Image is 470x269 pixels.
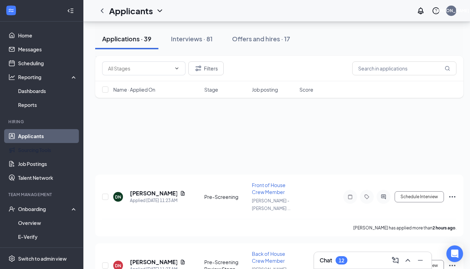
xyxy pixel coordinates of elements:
[18,28,77,42] a: Home
[194,64,203,73] svg: Filter
[174,66,180,71] svg: ChevronDown
[18,84,77,98] a: Dashboards
[432,225,455,230] b: 2 hours ago
[402,255,413,266] button: ChevronUp
[115,194,121,200] div: DN
[18,205,72,212] div: Onboarding
[113,86,155,93] span: Name · Applied On
[416,256,424,264] svg: Minimize
[18,216,77,230] a: Overview
[339,258,344,263] div: 12
[8,205,15,212] svg: UserCheck
[8,7,15,14] svg: WorkstreamLogo
[115,263,121,269] div: DN
[417,7,425,15] svg: Notifications
[18,56,77,70] a: Scheduling
[252,251,285,264] span: Back of House Crew Member
[299,86,313,93] span: Score
[8,74,15,81] svg: Analysis
[252,86,278,93] span: Job posting
[130,197,185,204] div: Applied [DATE] 11:23 AM
[108,65,171,72] input: All Stages
[98,7,106,15] svg: ChevronLeft
[18,129,77,143] a: Applicants
[404,256,412,264] svg: ChevronUp
[445,66,450,71] svg: MagnifyingGlass
[180,259,185,265] svg: Document
[379,194,388,200] svg: ActiveChat
[130,190,177,197] h5: [PERSON_NAME]
[395,191,444,202] button: Schedule Interview
[156,7,164,15] svg: ChevronDown
[18,244,77,258] a: Onboarding Documents
[171,34,213,43] div: Interviews · 81
[390,255,401,266] button: ComposeMessage
[204,193,248,200] div: Pre-Screening
[8,255,15,262] svg: Settings
[8,119,76,125] div: Hiring
[434,8,469,14] div: [PERSON_NAME]
[432,7,440,15] svg: QuestionInfo
[18,42,77,56] a: Messages
[346,194,354,200] svg: Note
[102,34,151,43] div: Applications · 39
[18,255,67,262] div: Switch to admin view
[232,34,290,43] div: Offers and hires · 17
[18,74,78,81] div: Reporting
[391,256,399,264] svg: ComposeMessage
[353,225,456,231] p: [PERSON_NAME] has applied more than .
[252,198,290,211] span: [PERSON_NAME] - [PERSON_NAME] ...
[18,171,77,185] a: Talent Network
[180,191,185,196] svg: Document
[130,258,177,266] h5: [PERSON_NAME]
[415,255,426,266] button: Minimize
[446,245,463,262] div: Open Intercom Messenger
[320,257,332,264] h3: Chat
[67,7,74,14] svg: Collapse
[18,143,77,157] a: Sourcing Tools
[109,5,153,17] h1: Applicants
[18,157,77,171] a: Job Postings
[188,61,224,75] button: Filter Filters
[8,192,76,197] div: Team Management
[204,86,218,93] span: Stage
[352,61,456,75] input: Search in applications
[252,182,286,195] span: Front of House Crew Member
[363,194,371,200] svg: Tag
[18,230,77,244] a: E-Verify
[18,98,77,112] a: Reports
[448,193,456,201] svg: Ellipses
